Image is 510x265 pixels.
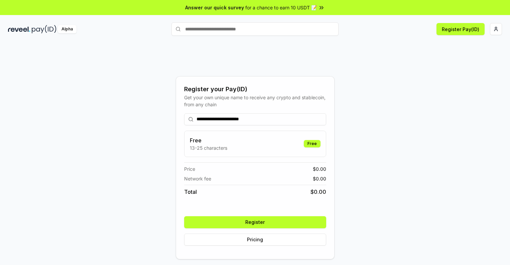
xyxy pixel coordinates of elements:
[185,4,244,11] span: Answer our quick survey
[58,25,77,33] div: Alpha
[304,140,321,147] div: Free
[8,25,30,33] img: reveel_dark
[436,23,485,35] button: Register Pay(ID)
[310,188,326,196] span: $ 0.00
[184,188,197,196] span: Total
[184,216,326,228] button: Register
[184,94,326,108] div: Get your own unique name to receive any crypto and stablecoin, from any chain
[184,175,211,182] span: Network fee
[184,234,326,246] button: Pricing
[313,165,326,172] span: $ 0.00
[190,136,227,144] h3: Free
[245,4,317,11] span: for a chance to earn 10 USDT 📝
[313,175,326,182] span: $ 0.00
[32,25,56,33] img: pay_id
[190,144,227,151] p: 13-25 characters
[184,165,195,172] span: Price
[184,85,326,94] div: Register your Pay(ID)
